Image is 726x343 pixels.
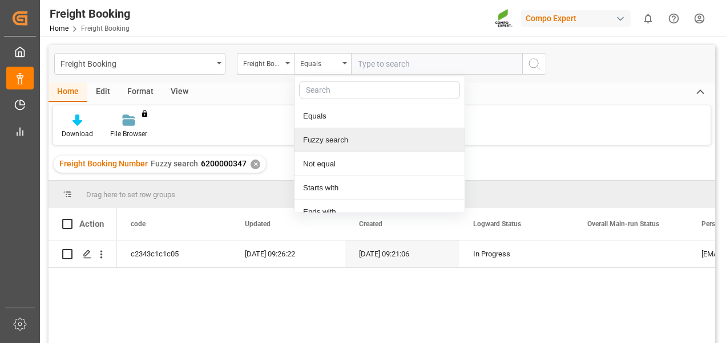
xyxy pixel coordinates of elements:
span: 6200000347 [201,159,247,168]
div: Press SPACE to select this row. [49,240,117,268]
span: code [131,220,146,228]
div: Starts with [295,176,465,200]
span: Updated [245,220,271,228]
span: Created [359,220,382,228]
div: Not equal [295,152,465,176]
div: Freight Booking [50,5,130,22]
div: ✕ [251,160,260,169]
div: View [162,83,197,102]
div: Format [119,83,162,102]
div: Equals [300,56,339,69]
button: open menu [237,53,294,75]
button: show 0 new notifications [635,6,661,31]
div: c2343c1c1c05 [117,240,231,267]
img: Screenshot%202023-09-29%20at%2010.02.21.png_1712312052.png [495,9,513,28]
input: Type to search [351,53,522,75]
span: Logward Status [473,220,521,228]
div: Ends with [295,200,465,224]
button: close menu [294,53,351,75]
div: Fuzzy search [295,128,465,152]
div: [DATE] 09:21:06 [345,240,459,267]
div: In Progress [473,241,560,267]
span: Overall Main-run Status [587,220,659,228]
span: Freight Booking Number [59,159,148,168]
span: Drag here to set row groups [86,190,175,199]
button: search button [522,53,546,75]
div: Home [49,83,87,102]
div: Edit [87,83,119,102]
button: open menu [54,53,225,75]
div: [DATE] 09:26:22 [231,240,345,267]
button: Compo Expert [521,7,635,29]
div: Freight Booking [61,56,213,70]
div: Download [62,129,93,139]
button: Help Center [661,6,687,31]
input: Search [299,81,460,99]
div: Compo Expert [521,10,631,27]
div: Action [79,219,104,229]
a: Home [50,24,68,32]
div: Freight Booking Number [243,56,282,69]
span: Fuzzy search [151,159,198,168]
div: Equals [295,104,465,128]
